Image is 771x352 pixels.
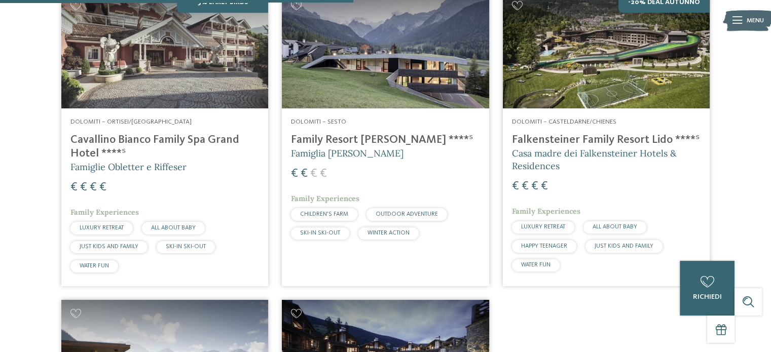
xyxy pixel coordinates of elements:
h4: Cavallino Bianco Family Spa Grand Hotel ****ˢ [70,133,259,161]
a: richiedi [680,261,735,316]
span: € [301,168,308,180]
span: € [541,180,548,192]
span: ALL ABOUT BABY [151,225,196,231]
span: Famiglia [PERSON_NAME] [291,147,403,159]
span: WATER FUN [80,263,109,269]
span: SKI-IN SKI-OUT [166,244,206,250]
span: Dolomiti – Sesto [291,119,346,125]
span: JUST KIDS AND FAMILY [80,244,138,250]
span: WATER FUN [521,262,550,268]
span: Dolomiti – Casteldarne/Chienes [512,119,616,125]
span: JUST KIDS AND FAMILY [595,243,653,249]
span: Family Experiences [70,208,139,217]
span: Family Experiences [291,194,359,203]
span: OUTDOOR ADVENTURE [376,211,438,217]
span: € [522,180,529,192]
span: LUXURY RETREAT [80,225,124,231]
span: Family Experiences [512,207,580,216]
span: richiedi [692,293,721,300]
span: € [531,180,538,192]
span: € [320,168,327,180]
span: € [90,181,97,193]
span: € [310,168,317,180]
h4: Family Resort [PERSON_NAME] ****ˢ [291,133,480,147]
span: Dolomiti – Ortisei/[GEOGRAPHIC_DATA] [70,119,192,125]
span: € [70,181,78,193]
span: CHILDREN’S FARM [300,211,348,217]
span: ALL ABOUT BABY [593,224,637,230]
span: WINTER ACTION [368,230,410,236]
span: HAPPY TEENAGER [521,243,567,249]
span: € [512,180,519,192]
span: Casa madre dei Falkensteiner Hotels & Residences [512,147,677,172]
span: LUXURY RETREAT [521,224,565,230]
span: € [80,181,87,193]
span: € [99,181,106,193]
span: SKI-IN SKI-OUT [300,230,340,236]
h4: Falkensteiner Family Resort Lido ****ˢ [512,133,701,147]
span: € [291,168,298,180]
span: Famiglie Obletter e Riffeser [70,161,187,173]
